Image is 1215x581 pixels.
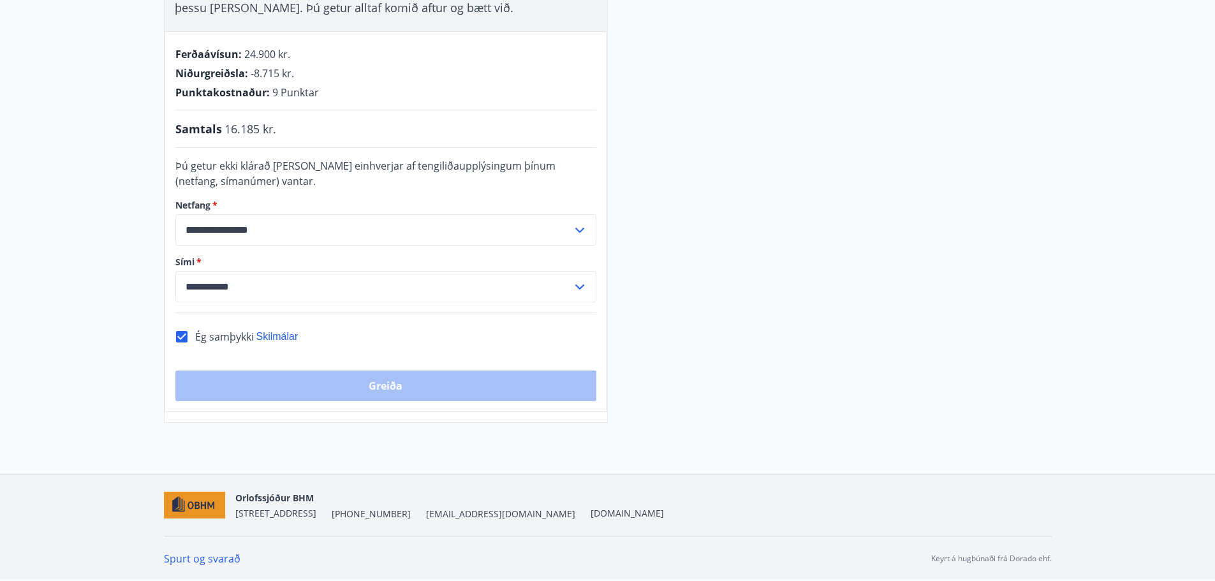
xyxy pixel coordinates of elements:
[175,159,556,188] span: Þú getur ekki klárað [PERSON_NAME] einhverjar af tengiliðaupplýsingum þínum (netfang, símanúmer) ...
[235,492,314,504] span: Orlofssjóður BHM
[272,85,319,99] span: 9 Punktar
[164,492,226,519] img: c7HIBRK87IHNqKbXD1qOiSZFdQtg2UzkX3TnRQ1O.png
[591,507,664,519] a: [DOMAIN_NAME]
[175,85,270,99] span: Punktakostnaður :
[175,66,248,80] span: Niðurgreiðsla :
[175,121,222,137] span: Samtals
[195,330,254,344] span: Ég samþykki
[931,553,1052,564] p: Keyrt á hugbúnaði frá Dorado ehf.
[235,507,316,519] span: [STREET_ADDRESS]
[426,508,575,520] span: [EMAIL_ADDRESS][DOMAIN_NAME]
[225,121,276,137] span: 16.185 kr.
[164,552,240,566] a: Spurt og svarað
[175,256,596,268] label: Sími
[256,330,298,344] button: Skilmálar
[175,199,596,212] label: Netfang
[332,508,411,520] span: [PHONE_NUMBER]
[244,47,290,61] span: 24.900 kr.
[251,66,294,80] span: -8.715 kr.
[175,47,242,61] span: Ferðaávísun :
[256,331,298,342] span: Skilmálar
